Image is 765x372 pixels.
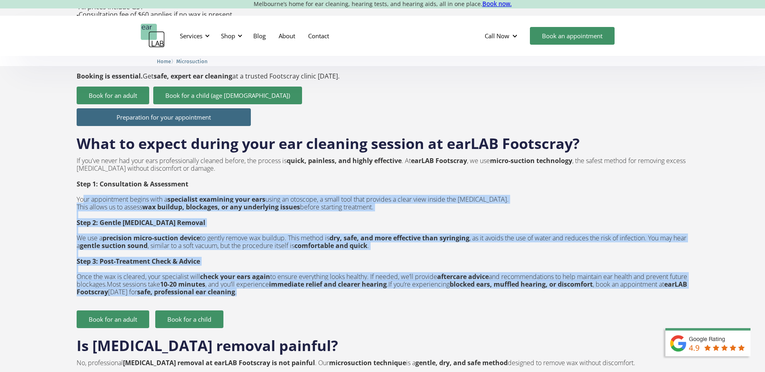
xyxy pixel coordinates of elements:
[137,287,235,296] strong: safe, professional ear cleaning
[153,87,302,104] a: Book for a child (age [DEMOGRAPHIC_DATA])
[302,24,336,48] a: Contact
[154,72,232,81] strong: safe, expert ear cleaning
[77,72,143,81] strong: Booking is essential.
[142,203,300,211] strong: wax buildup, blockages, or any underlying issues
[77,218,205,227] strong: Step 2: Gentle [MEDICAL_DATA] Removal ‍
[157,57,171,65] a: Home
[157,57,176,66] li: 〉
[77,310,149,328] a: Book for an adult
[329,234,469,242] strong: dry, safe, and more effective than syringing
[221,32,235,40] div: Shop
[77,87,149,104] a: Book for an adult
[155,310,223,328] a: Book for a child
[77,280,687,296] strong: earLAB Footscray
[216,24,245,48] div: Shop
[160,280,205,289] strong: 10-20 minutes
[247,24,272,48] a: Blog
[77,134,579,153] strong: What to expect during your ear cleaning session at earLAB Footscray?
[77,180,188,188] strong: Step 1: Consultation & Assessment ‍ ‍
[77,257,200,266] strong: Step 3: Post-Treatment Check & Advice ‍
[77,328,689,355] h2: Is [MEDICAL_DATA] removal painful?
[478,24,526,48] div: Call Now
[415,358,508,367] strong: gentle, dry, and safe method
[294,241,367,250] strong: comfortable and quick
[80,241,148,250] strong: gentle suction sound
[180,32,202,40] div: Services
[77,157,689,296] p: If you've never had your ears professionally cleaned before, the process is . At , we use , the s...
[157,58,171,64] span: Home
[530,27,615,45] a: Book an appointment
[437,272,489,281] strong: aftercare advice
[287,156,402,165] strong: quick, painless, and highly effective
[329,358,406,367] strong: microsuction technique
[77,108,251,126] a: Preparation for your appointment
[175,24,212,48] div: Services
[450,280,593,289] strong: blocked ears, muffled hearing, or discomfort
[102,234,200,242] strong: precision micro-suction device
[123,358,315,367] strong: [MEDICAL_DATA] removal at earLAB Footscray is not painful
[411,156,467,165] strong: earLAB Footscray
[176,57,208,65] a: Microsuction
[176,58,208,64] span: Microsuction
[485,32,509,40] div: Call Now
[200,272,270,281] strong: check your ears again
[272,24,302,48] a: About
[141,24,165,48] a: home
[490,156,572,165] strong: micro-suction technology
[77,10,79,19] strong: -
[167,195,265,204] strong: specialist examining your ears
[269,280,387,289] strong: immediate relief and clearer hearing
